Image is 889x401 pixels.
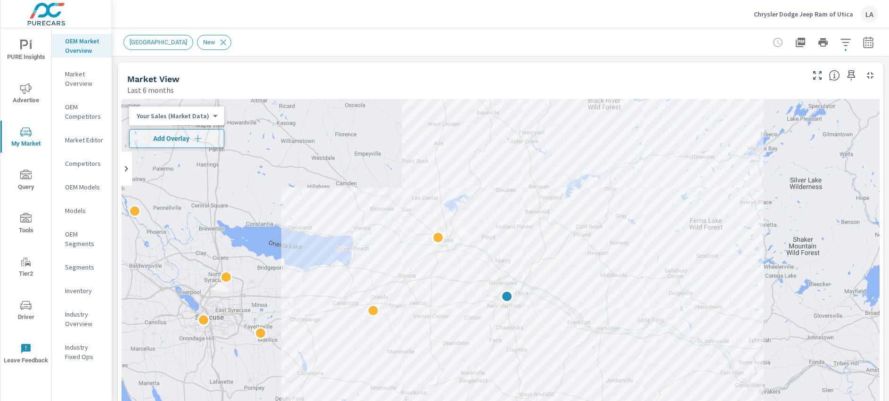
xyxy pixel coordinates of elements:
p: Competitors [65,159,104,168]
div: Industry Overview [52,307,112,331]
div: Models [52,204,112,218]
p: OEM Segments [65,229,104,248]
p: Inventory [65,286,104,295]
p: Market Editor [65,135,104,145]
h5: Market View [127,74,179,84]
div: Your Sales (Market Data) [129,112,217,121]
div: LA [861,6,878,23]
div: OEM Competitors [52,100,112,123]
button: Add Overlay [129,129,224,148]
span: Leave Feedback [3,343,49,366]
span: Advertise [3,83,49,106]
button: Print Report [814,33,832,52]
span: My Market [3,126,49,149]
span: Find the biggest opportunities in your market for your inventory. Understand by postal code where... [829,70,840,81]
span: PURE Insights [3,40,49,63]
span: New [197,39,221,46]
button: "Export Report to PDF" [791,33,810,52]
div: Competitors [52,156,112,171]
p: Segments [65,262,104,272]
p: Last 6 months [127,84,174,96]
div: OEM Segments [52,227,112,251]
button: Select Date Range [859,33,878,52]
button: Minimize Widget [863,68,878,83]
div: OEM Models [52,180,112,194]
p: Industry Fixed Ops [65,343,104,361]
span: Tools [3,213,49,236]
span: [GEOGRAPHIC_DATA] [124,39,193,46]
span: Save this to your personalized report [844,68,859,83]
button: Apply Filters [836,33,855,52]
div: Inventory [52,284,112,298]
div: Segments [52,260,112,274]
p: Chrysler Dodge Jeep Ram of Utica [754,10,853,18]
p: OEM Market Overview [65,36,104,55]
button: Make Fullscreen [810,68,825,83]
div: New [197,35,231,50]
p: Market Overview [65,69,104,88]
div: Industry Fixed Ops [52,340,112,364]
span: Driver [3,300,49,323]
span: Add Overlay [133,134,220,143]
div: nav menu [0,28,51,375]
p: Your Sales (Market Data) [137,112,209,120]
div: Market Editor [52,133,112,147]
p: Models [65,206,104,215]
p: Industry Overview [65,310,104,328]
span: Tier2 [3,256,49,279]
span: Query [3,170,49,193]
div: Market Overview [52,67,112,90]
p: OEM Competitors [65,102,104,121]
div: OEM Market Overview [52,34,112,57]
p: OEM Models [65,182,104,192]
